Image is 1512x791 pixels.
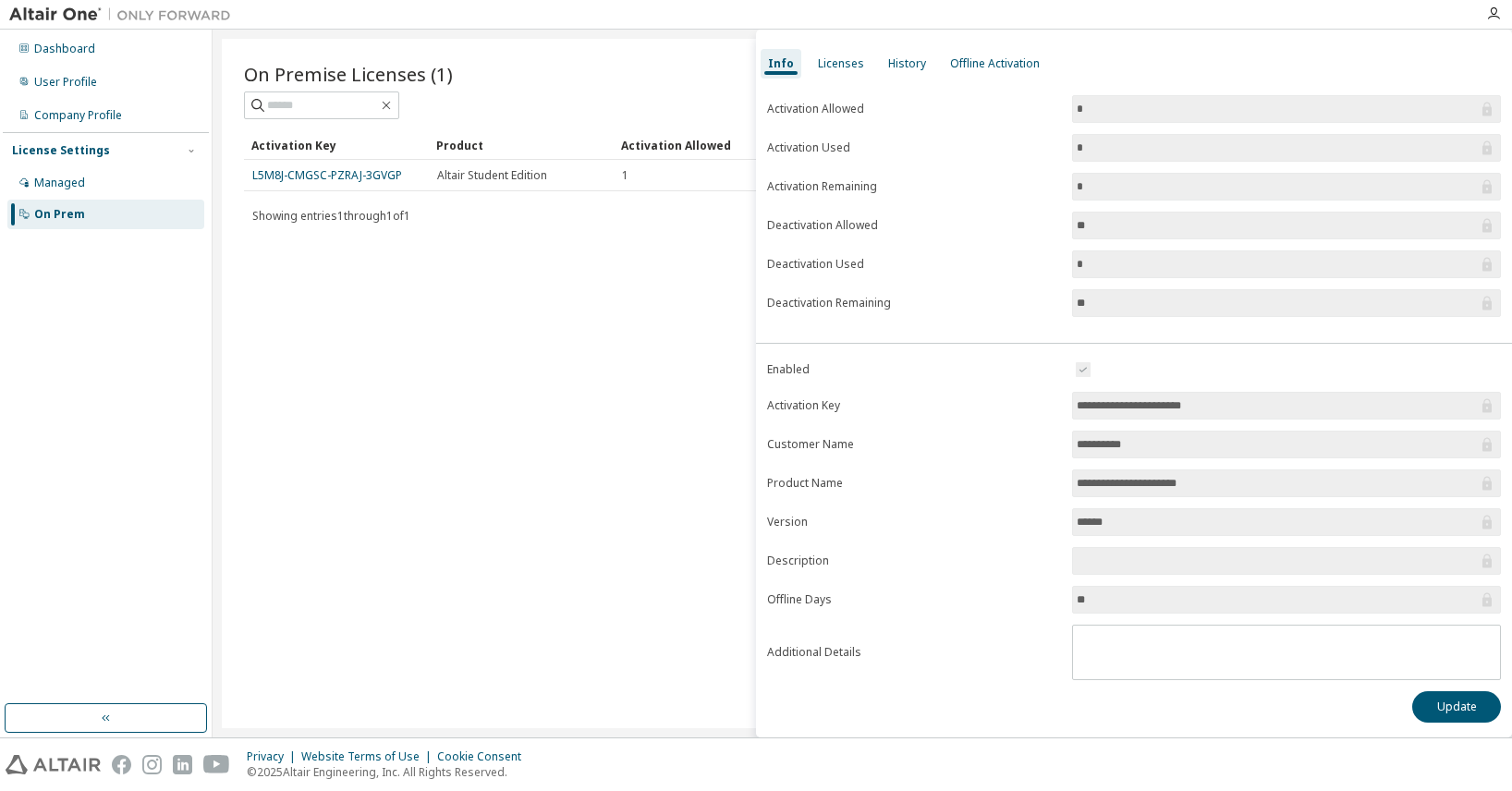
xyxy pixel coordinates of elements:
[244,61,453,87] span: On Premise Licenses (1)
[767,554,1061,568] label: Description
[251,130,421,160] div: Activation Key
[142,755,162,774] img: instagram.svg
[767,296,1061,310] label: Deactivation Remaining
[252,208,410,224] span: Showing entries 1 through 1 of 1
[252,167,402,183] a: L5M8J-CMGSC-PZRAJ-3GVGP
[767,437,1061,452] label: Customer Name
[34,42,95,56] div: Dashboard
[767,476,1061,491] label: Product Name
[767,515,1061,529] label: Version
[767,592,1061,607] label: Offline Days
[6,755,101,774] img: altair_logo.svg
[247,749,301,764] div: Privacy
[34,176,85,190] div: Managed
[173,755,192,774] img: linkedin.svg
[767,257,1061,272] label: Deactivation Used
[34,75,97,90] div: User Profile
[888,56,926,71] div: History
[767,645,1061,660] label: Additional Details
[767,102,1061,116] label: Activation Allowed
[767,140,1061,155] label: Activation Used
[767,179,1061,194] label: Activation Remaining
[247,764,532,780] p: © 2025 Altair Engineering, Inc. All Rights Reserved.
[767,398,1061,413] label: Activation Key
[767,218,1061,233] label: Deactivation Allowed
[436,130,606,160] div: Product
[818,56,864,71] div: Licenses
[1412,691,1501,723] button: Update
[768,56,794,71] div: Info
[621,130,791,160] div: Activation Allowed
[12,143,110,158] div: License Settings
[301,749,437,764] div: Website Terms of Use
[437,749,532,764] div: Cookie Consent
[767,362,1061,377] label: Enabled
[437,168,547,183] span: Altair Student Edition
[34,207,85,222] div: On Prem
[622,168,628,183] span: 1
[9,6,240,24] img: Altair One
[112,755,131,774] img: facebook.svg
[203,755,230,774] img: youtube.svg
[950,56,1040,71] div: Offline Activation
[34,108,122,123] div: Company Profile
